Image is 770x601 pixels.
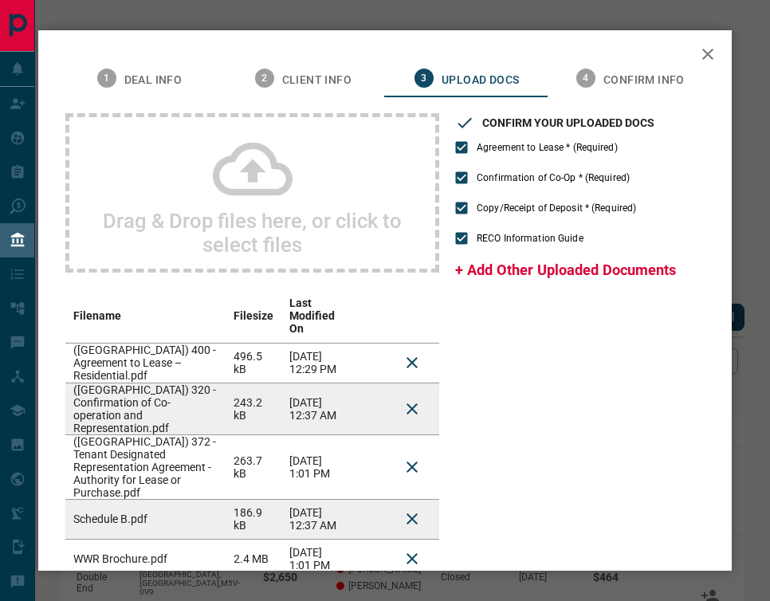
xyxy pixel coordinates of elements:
[104,73,109,84] text: 1
[442,73,519,88] span: Upload Docs
[65,499,225,539] td: Schedule B.pdf
[226,343,281,383] td: 496.5 kB
[282,73,352,88] span: Client Info
[477,140,618,155] span: Agreement to Lease * (Required)
[603,73,685,88] span: Confirm Info
[226,539,281,579] td: 2.4 MB
[226,289,281,344] th: Filesize
[124,73,183,88] span: Deal Info
[385,289,439,344] th: delete file action column
[393,500,431,538] button: Delete
[281,383,345,434] td: [DATE] 12:37 AM
[455,261,676,278] span: + Add Other Uploaded Documents
[477,201,636,215] span: Copy/Receipt of Deposit * (Required)
[421,73,426,84] text: 3
[281,499,345,539] td: [DATE] 12:37 AM
[65,113,439,273] div: Drag & Drop files here, or click to select files
[261,73,267,84] text: 2
[281,343,345,383] td: [DATE] 12:29 PM
[477,231,583,246] span: RECO Information Guide
[226,434,281,499] td: 263.7 kB
[85,209,419,257] h2: Drag & Drop files here, or click to select files
[65,539,225,579] td: WWR Brochure.pdf
[226,383,281,434] td: 243.2 kB
[345,289,385,344] th: download action column
[65,289,225,344] th: Filename
[393,540,431,578] button: Delete
[226,499,281,539] td: 186.9 kB
[393,448,431,486] button: Delete
[393,344,431,382] button: Delete
[482,116,654,129] h3: CONFIRM YOUR UPLOADED DOCS
[583,73,588,84] text: 4
[281,539,345,579] td: [DATE] 1:01 PM
[281,434,345,499] td: [DATE] 1:01 PM
[393,390,431,428] button: Delete
[281,289,345,344] th: Last Modified On
[65,343,225,383] td: ([GEOGRAPHIC_DATA]) 400 - Agreement to Lease – Residential.pdf
[65,434,225,499] td: ([GEOGRAPHIC_DATA]) 372 - Tenant Designated Representation Agreement - Authority for Lease or Pur...
[65,383,225,434] td: ([GEOGRAPHIC_DATA]) 320 - Confirmation of Co-operation and Representation.pdf
[477,171,630,185] span: Confirmation of Co-Op * (Required)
